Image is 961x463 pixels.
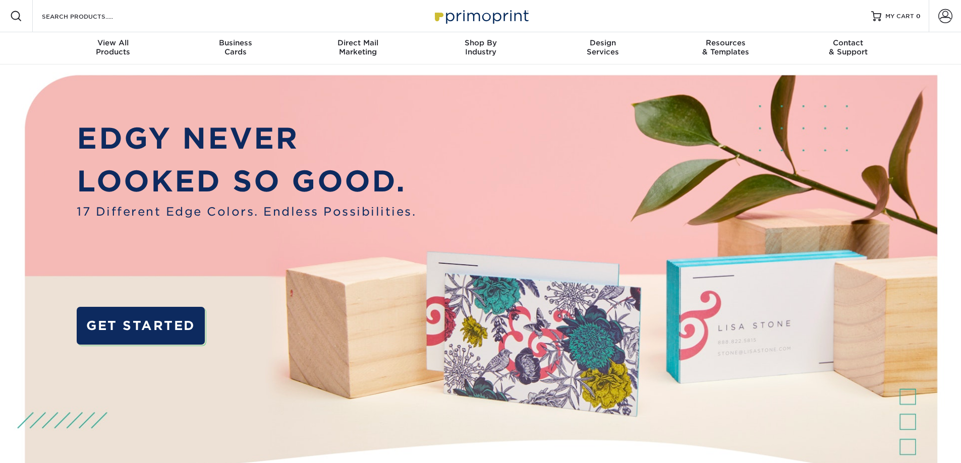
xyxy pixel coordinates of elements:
[419,38,542,56] div: Industry
[664,38,787,47] span: Resources
[542,38,664,47] span: Design
[297,32,419,64] a: Direct MailMarketing
[664,38,787,56] div: & Templates
[77,203,416,220] span: 17 Different Edge Colors. Endless Possibilities.
[419,38,542,47] span: Shop By
[52,32,175,64] a: View AllProducts
[174,38,297,56] div: Cards
[77,117,416,160] p: EDGY NEVER
[885,12,914,21] span: MY CART
[430,5,531,27] img: Primoprint
[419,32,542,64] a: Shop ByIndustry
[787,32,910,64] a: Contact& Support
[916,13,921,20] span: 0
[297,38,419,47] span: Direct Mail
[542,38,664,56] div: Services
[787,38,910,56] div: & Support
[77,307,204,345] a: GET STARTED
[787,38,910,47] span: Contact
[664,32,787,64] a: Resources& Templates
[174,32,297,64] a: BusinessCards
[297,38,419,56] div: Marketing
[174,38,297,47] span: Business
[52,38,175,47] span: View All
[77,160,416,203] p: LOOKED SO GOOD.
[542,32,664,64] a: DesignServices
[52,38,175,56] div: Products
[41,10,139,22] input: SEARCH PRODUCTS.....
